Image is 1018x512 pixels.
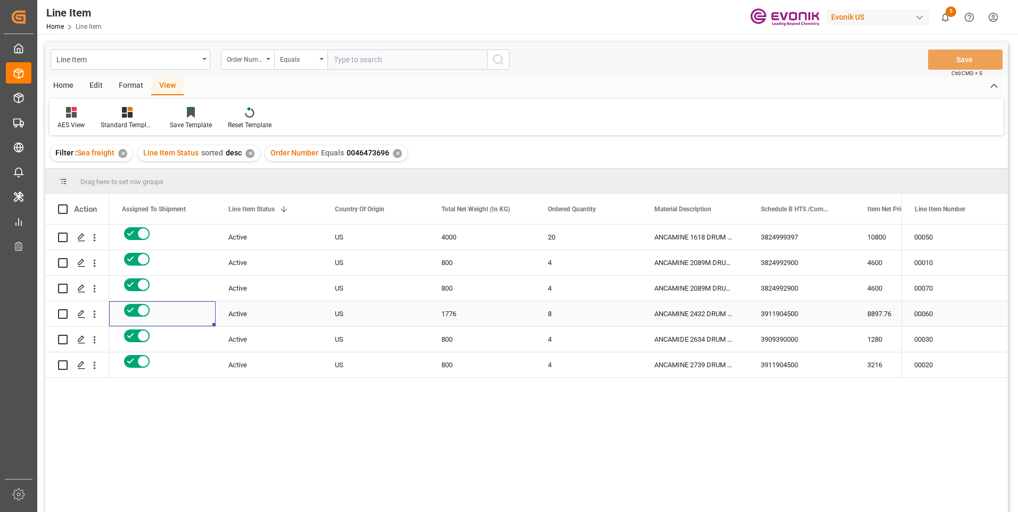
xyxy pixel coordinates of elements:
div: ✕ [245,149,254,158]
span: Filter : [55,148,77,157]
div: Press SPACE to select this row. [45,250,109,276]
div: 00020 [901,352,1008,377]
div: 3909390000 [748,327,855,352]
span: Total Net Weight (In KG) [441,205,510,213]
div: 4600 [855,250,961,275]
span: Country Of Origin [335,205,384,213]
div: Press SPACE to select this row. [45,301,109,327]
span: Assigned To Shipment [122,205,186,213]
div: 20 [535,225,642,250]
img: Evonik-brand-mark-Deep-Purple-RGB.jpeg_1700498283.jpeg [750,8,819,27]
span: Order Number [270,148,318,157]
span: Item Net Price [867,205,907,213]
button: open menu [274,49,327,70]
div: Press SPACE to select this row. [45,276,109,301]
div: 4000 [429,225,535,250]
div: ✕ [393,149,402,158]
a: Home [46,23,64,30]
span: Drag here to set row groups [80,178,163,186]
div: 8897.76 [855,301,961,326]
div: ANCAMINE 1618 DRUM 200KG [642,225,748,250]
button: search button [487,49,510,70]
span: desc [226,148,242,157]
div: Active [228,327,309,352]
div: 3824992900 [748,276,855,301]
div: US [322,225,429,250]
div: ✕ [118,149,127,158]
div: 00060 [901,301,1008,326]
div: Press SPACE to select this row. [901,250,1008,276]
div: Active [228,302,309,326]
div: 800 [429,250,535,275]
div: Line Item [56,52,199,65]
div: Save Template [170,120,212,130]
button: open menu [51,49,210,70]
div: 3824992900 [748,250,855,275]
div: View [151,77,184,95]
div: 800 [429,276,535,301]
div: ANCAMINE 2432 DRUM 222KG [642,301,748,326]
div: 3824999397 [748,225,855,250]
div: Press SPACE to select this row. [45,327,109,352]
span: sorted [201,148,223,157]
div: Press SPACE to select this row. [901,276,1008,301]
div: 00070 [901,276,1008,301]
div: Home [45,77,81,95]
button: show 5 new notifications [933,5,957,29]
div: US [322,301,429,326]
div: 4 [535,276,642,301]
div: 4 [535,352,642,377]
input: Type to search [327,49,487,70]
div: Active [228,353,309,377]
div: Press SPACE to select this row. [45,225,109,250]
div: AES View [58,120,85,130]
span: Ctrl/CMD + S [951,69,982,77]
span: Sea freight [77,148,114,157]
div: 00010 [901,250,1008,275]
div: Standard Templates [101,120,154,130]
span: Line Item Status [143,148,199,157]
div: US [322,352,429,377]
div: Active [228,225,309,250]
div: Press SPACE to select this row. [901,352,1008,378]
div: ANCAMINE 2739 DRUM 200KG [642,352,748,377]
div: ANCAMINE 2089M DRUM 200KG [642,250,748,275]
div: ANCAMIDE 2634 DRUM 200KG [642,327,748,352]
div: 1776 [429,301,535,326]
div: 8 [535,301,642,326]
div: Format [111,77,151,95]
div: Order Number [227,52,263,64]
div: Active [228,276,309,301]
div: 00030 [901,327,1008,352]
button: Save [928,49,1003,70]
div: 4 [535,250,642,275]
div: US [322,327,429,352]
div: 4 [535,327,642,352]
span: Ordered Quantity [548,205,596,213]
div: US [322,276,429,301]
div: 3911904500 [748,352,855,377]
span: 5 [946,6,956,17]
button: open menu [221,49,274,70]
span: Line Item Number [915,205,965,213]
div: 3911904500 [748,301,855,326]
div: Press SPACE to select this row. [901,225,1008,250]
div: 4600 [855,276,961,301]
div: Press SPACE to select this row. [45,352,109,378]
span: Material Description [654,205,711,213]
div: 10800 [855,225,961,250]
span: 0046473696 [347,148,389,157]
div: ANCAMINE 2089M DRUM 200KG [642,276,748,301]
div: US [322,250,429,275]
div: 800 [429,327,535,352]
span: Equals [321,148,344,157]
div: Press SPACE to select this row. [901,301,1008,327]
button: Help Center [957,5,981,29]
div: 800 [429,352,535,377]
span: Schedule B HTS /Commodity Code (HS Code) [761,205,832,213]
div: Edit [81,77,111,95]
div: Equals [280,52,316,64]
div: Action [74,204,97,214]
div: 1280 [855,327,961,352]
div: Reset Template [228,120,272,130]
